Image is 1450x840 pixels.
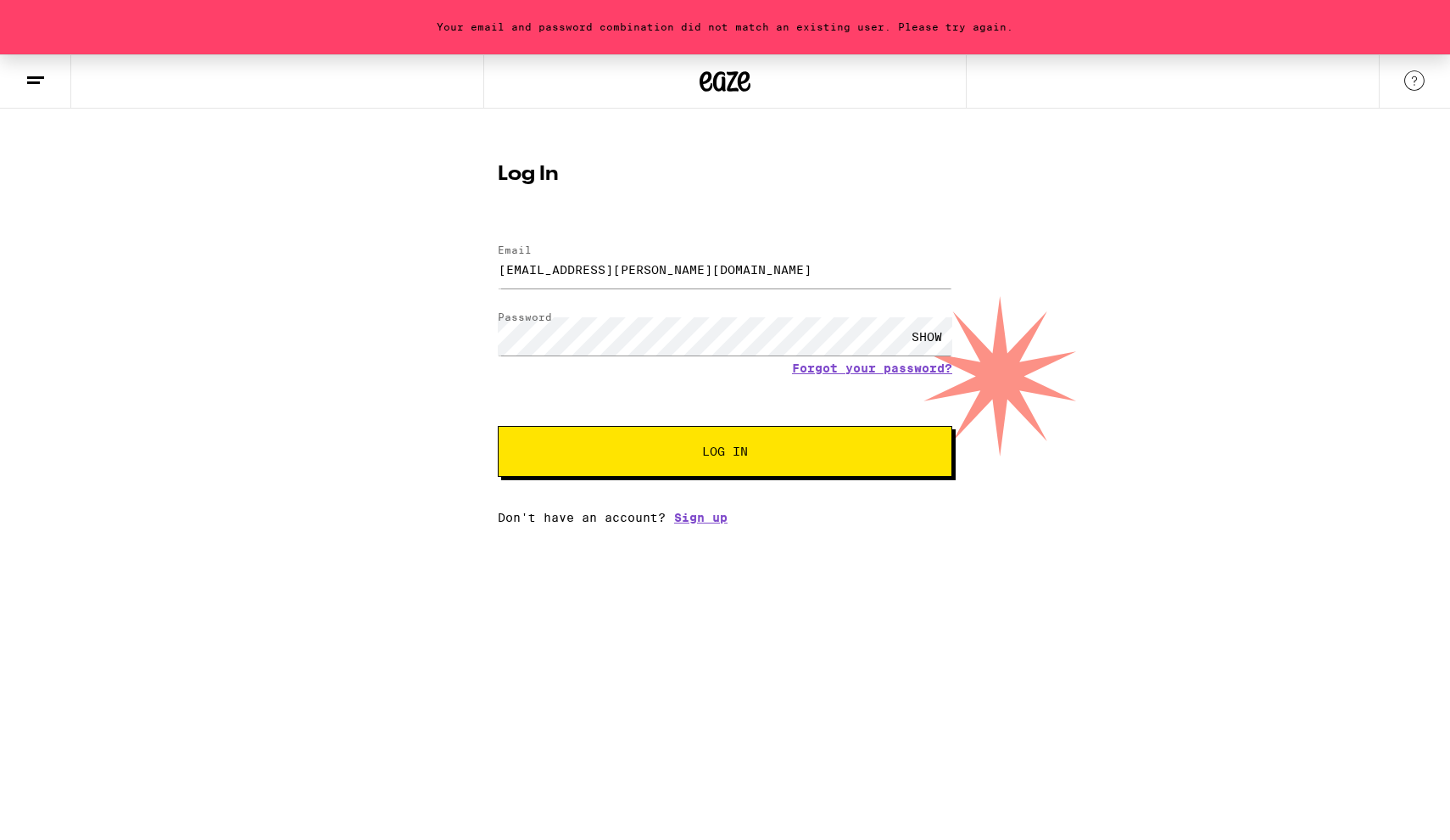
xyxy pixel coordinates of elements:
span: Log In [702,445,748,457]
h1: Log In [498,165,952,185]
label: Email [498,244,532,255]
label: Password [498,311,552,322]
a: Sign up [674,511,728,524]
div: SHOW [901,317,952,356]
button: Log In [498,426,952,477]
span: Hi. Need any help? [10,12,122,25]
a: Forgot your password? [792,361,952,375]
input: Email [498,250,952,288]
div: Don't have an account? [498,511,952,524]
